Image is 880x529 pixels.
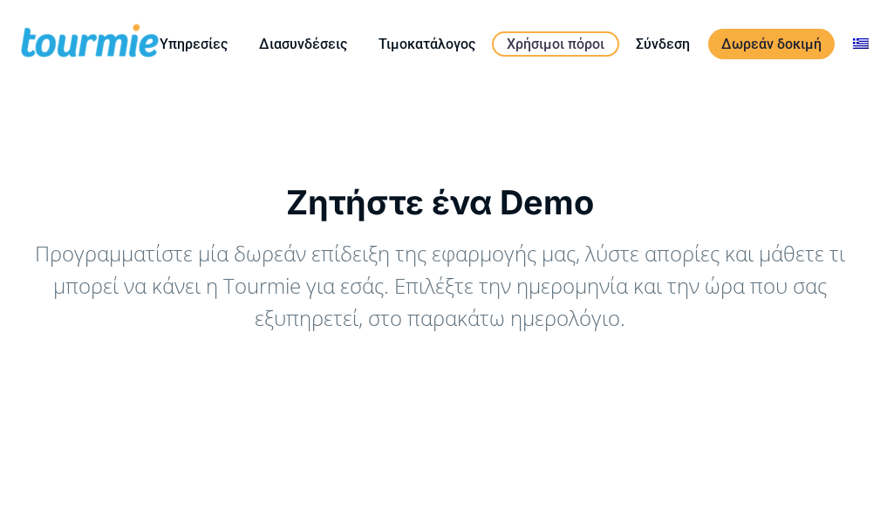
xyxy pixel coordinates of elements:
a: Διασυνδέσεις [246,33,360,55]
a: Τιμοκατάλογος [365,33,488,55]
a: Σύνδεση [623,33,703,55]
a: Δωρεάν δοκιμή [708,29,835,59]
a: Υπηρεσίες [147,33,241,55]
h1: Ζητήστε ένα Demo [18,182,862,222]
a: Χρήσιμοι πόροι [492,31,619,57]
div: Προγραμματίστε μία δωρεάν επίδειξη της εφαρμογής μας, λύστε απορίες και μάθετε τι μπορεί να κάνει... [26,237,855,334]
